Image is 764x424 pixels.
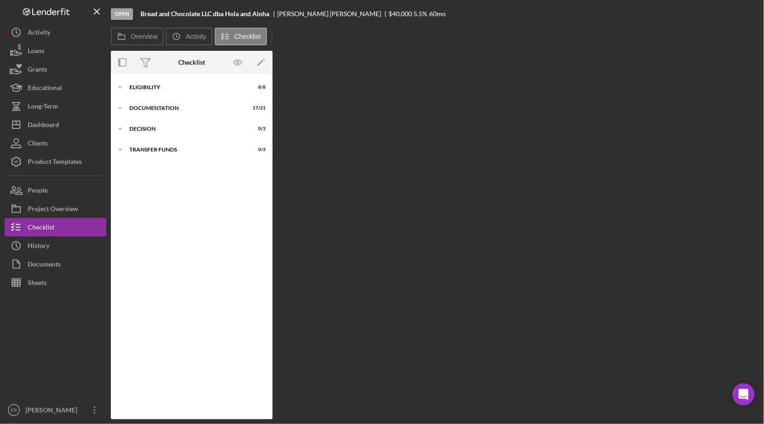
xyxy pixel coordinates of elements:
div: 8 / 8 [249,85,266,90]
button: Product Templates [5,152,106,171]
div: Documentation [129,105,243,111]
button: EB[PERSON_NAME] [5,401,106,419]
button: Long-Term [5,97,106,115]
button: Checklist [5,218,106,236]
div: Product Templates [28,152,82,173]
div: 60 mo [429,10,446,18]
button: Grants [5,60,106,79]
div: Documents [28,255,61,276]
button: Project Overview [5,200,106,218]
button: Checklist [215,28,267,45]
div: 0 / 3 [249,126,266,132]
div: History [28,236,49,257]
div: Checklist [178,59,205,66]
button: Sheets [5,273,106,292]
div: Open Intercom Messenger [733,383,755,406]
div: [PERSON_NAME] [PERSON_NAME] [277,10,389,18]
div: Grants [28,60,47,81]
div: People [28,181,48,202]
div: Dashboard [28,115,59,136]
div: Transfer Funds [129,147,243,152]
b: Bread and Chocolate LLC dba Hola and Aloha [140,10,269,18]
button: Clients [5,134,106,152]
button: Overview [111,28,164,45]
div: [PERSON_NAME] [23,401,83,422]
label: Overview [131,33,158,40]
div: Sheets [28,273,47,294]
div: Eligibility [129,85,243,90]
div: Open [111,8,133,20]
button: People [5,181,106,200]
button: Loans [5,42,106,60]
div: Activity [28,23,50,44]
div: Clients [28,134,48,155]
button: Educational [5,79,106,97]
div: 5.5 % [414,10,428,18]
div: Checklist [28,218,55,239]
div: Decision [129,126,243,132]
div: Educational [28,79,62,99]
div: 17 / 21 [249,105,266,111]
div: 0 / 3 [249,147,266,152]
div: Project Overview [28,200,78,220]
div: Long-Term [28,97,58,118]
button: Activity [5,23,106,42]
div: Loans [28,42,44,62]
text: EB [11,408,17,413]
button: Dashboard [5,115,106,134]
button: Documents [5,255,106,273]
button: History [5,236,106,255]
label: Activity [186,33,206,40]
span: $40,000 [389,10,412,18]
button: Activity [166,28,212,45]
label: Checklist [235,33,261,40]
